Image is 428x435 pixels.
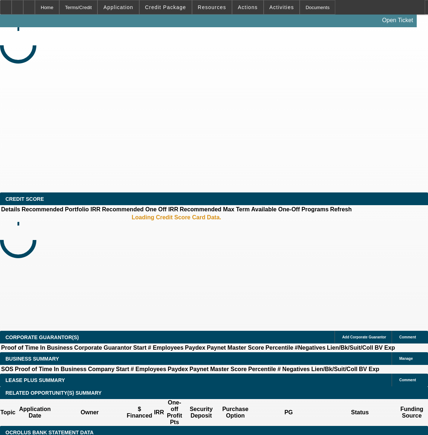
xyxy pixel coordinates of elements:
[15,366,87,373] th: Proof of Time In Business
[185,399,218,426] th: Security Deposit
[5,334,79,340] span: CORPORATE GUARANTOR(S)
[74,345,132,351] b: Corporate Guarantor
[359,366,379,372] b: BV Exp
[399,335,416,339] span: Comment
[116,366,129,372] b: Start
[198,4,226,10] span: Resources
[101,206,179,213] th: Recommended One Off IRR
[399,357,413,361] span: Manage
[179,206,250,213] th: Recommended Max Term
[125,399,154,426] th: $ Financed
[54,399,125,426] th: Owner
[379,14,416,27] a: Open Ticket
[153,399,164,426] th: IRR
[5,377,65,383] span: LEASE PLUS SUMMARY
[131,366,166,372] b: # Employees
[324,399,396,426] th: Status
[103,4,133,10] span: Application
[295,345,326,351] b: #Negatives
[189,366,247,372] b: Paynet Master Score
[238,4,258,10] span: Actions
[98,0,139,14] button: Application
[218,399,253,426] th: Purchase Option
[253,399,324,426] th: PG
[269,4,294,10] span: Activities
[375,345,395,351] b: BV Exp
[21,206,101,213] th: Recommended Portfolio IRR
[148,345,184,351] b: # Employees
[330,206,352,213] th: Refresh
[16,399,54,426] th: Application Date
[133,345,146,351] b: Start
[185,345,205,351] b: Paydex
[168,366,188,372] b: Paydex
[207,345,264,351] b: Paynet Master Score
[192,0,232,14] button: Resources
[396,399,428,426] th: Funding Source
[140,0,192,14] button: Credit Package
[311,366,357,372] b: Lien/Bk/Suit/Coll
[342,335,386,339] span: Add Corporate Guarantor
[232,0,263,14] button: Actions
[264,0,300,14] button: Activities
[1,344,73,351] th: Proof of Time In Business
[164,399,185,426] th: One-off Profit Pts
[132,214,221,221] b: Loading Credit Score Card Data.
[5,356,59,362] span: BUSINESS SUMMARY
[5,196,44,202] span: CREDIT SCORE
[145,4,186,10] span: Credit Package
[88,366,115,372] b: Company
[1,206,20,213] th: Details
[251,206,329,213] th: Available One-Off Programs
[5,390,101,396] span: RELATED OPPORTUNITY(S) SUMMARY
[399,378,416,382] span: Comment
[1,366,14,373] th: SOS
[265,345,293,351] b: Percentile
[277,366,310,372] b: # Negatives
[327,345,373,351] b: Lien/Bk/Suit/Coll
[248,366,276,372] b: Percentile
